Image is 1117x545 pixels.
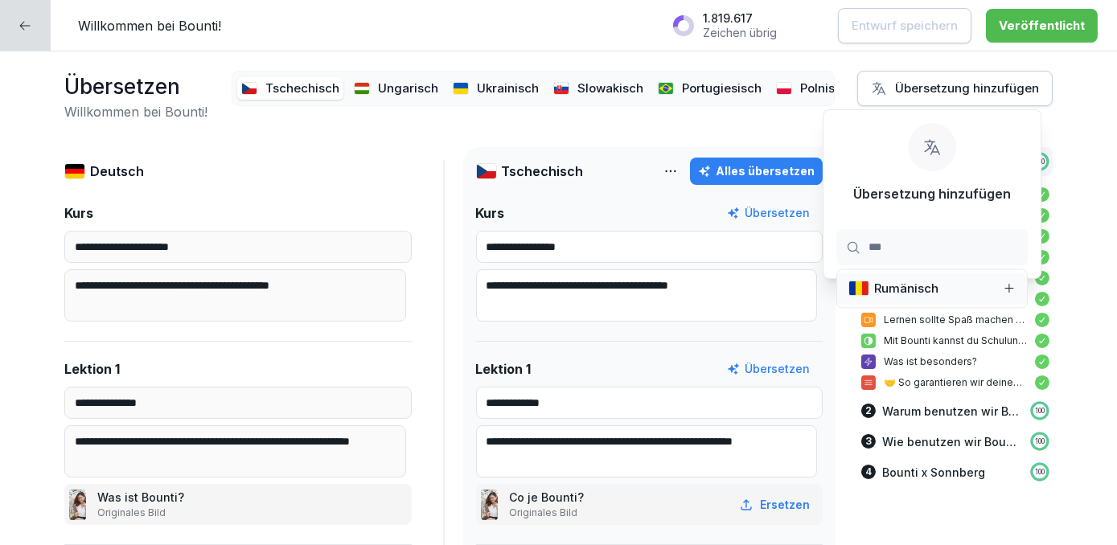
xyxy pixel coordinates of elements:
[884,313,1027,327] p: Lernen sollte Spaß machen 🧠🤩
[1035,436,1045,446] p: 100
[861,434,876,449] div: 3
[853,184,1011,203] p: Übersetzung hinzufügen
[884,375,1027,390] p: 🤝 So garantieren wir deinen Lernerfolg:
[577,80,643,98] p: Slowakisch
[509,489,587,506] p: Co je Bounti?
[882,433,1022,450] p: Wie benutzen wir Bounti?
[64,71,207,102] h1: Übersetzen
[861,404,876,418] div: 2
[64,359,120,379] p: Lektion 1
[776,82,793,95] img: pl.svg
[999,17,1085,35] div: Veröffentlicht
[658,82,675,95] img: br.svg
[848,281,869,297] img: ro.svg
[476,203,505,223] p: Kurs
[78,16,221,35] p: Willkommen bei Bounti!
[861,465,876,479] div: 4
[871,80,1039,97] div: Übersetzung hinzufügen
[838,8,971,43] button: Entwurf speichern
[703,11,777,26] p: 1.819.617
[97,489,187,506] p: Was ist Bounti?
[476,163,497,179] img: cz.svg
[64,163,85,179] img: de.svg
[354,82,371,95] img: hu.svg
[502,162,584,181] p: Tschechisch
[800,80,849,98] p: Polnisch
[477,80,539,98] p: Ukrainisch
[760,496,810,513] p: Ersetzen
[682,80,762,98] p: Portugiesisch
[727,204,810,222] button: Übersetzen
[97,506,187,520] p: Originales Bild
[553,82,570,95] img: sk.svg
[1035,406,1045,416] p: 100
[69,490,86,520] img: cljrty16a013ueu01ep0uwpyx.jpg
[64,203,93,223] p: Kurs
[664,5,823,46] button: 1.819.617Zeichen übrig
[509,506,587,520] p: Originales Bild
[882,403,1022,420] p: Warum benutzen wir Bounti?
[378,80,438,98] p: Ungarisch
[703,26,777,40] p: Zeichen übrig
[453,82,470,95] img: ua.svg
[1035,467,1045,477] p: 100
[884,354,1027,369] p: Was ist besonders?
[884,334,1027,348] p: Mit Bounti kannst du Schulungen von überall und zu jeder Zeit bearbeiten.
[64,102,207,121] h2: Willkommen bei Bounti!
[727,360,810,378] button: Übersetzen
[857,71,1053,106] button: Übersetzung hinzufügen
[690,158,823,185] button: Alles übersetzen
[241,82,258,95] img: cz.svg
[90,162,144,181] p: Deutsch
[481,490,498,520] img: cljrty16a013ueu01ep0uwpyx.jpg
[265,80,339,98] p: Tschechisch
[476,359,532,379] p: Lektion 1
[698,162,815,180] div: Alles übersetzen
[874,280,938,298] p: Rumänisch
[882,464,985,481] p: Bounti x Sonnberg
[852,17,958,35] p: Entwurf speichern
[986,9,1098,43] button: Veröffentlicht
